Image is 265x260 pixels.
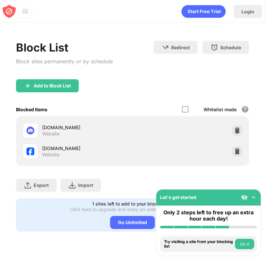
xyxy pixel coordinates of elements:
[70,206,187,212] div: Click here to upgrade and enjoy an unlimited block list.
[42,124,133,131] div: [DOMAIN_NAME]
[171,45,190,50] div: Redirect
[16,41,113,54] div: Block List
[235,239,254,249] button: Do it
[26,147,34,155] img: favicons
[181,5,226,18] div: animation
[160,209,257,222] div: Only 2 steps left to free up an extra hour each day!
[220,45,241,50] div: Schedule
[160,194,196,200] div: Let's get started
[34,83,71,88] div: Add to Block List
[26,127,34,134] img: favicons
[16,107,47,112] div: Blocked Items
[16,57,113,66] div: Block sites permanently or by schedule
[92,201,169,206] div: 1 sites left to add to your block list.
[241,9,254,14] div: Login
[241,194,248,201] img: eye-not-visible.svg
[3,5,16,18] img: blocksite-icon-red.svg
[42,145,133,152] div: [DOMAIN_NAME]
[42,131,59,137] div: Website
[164,239,233,249] div: Try visiting a site from your blocking list
[34,182,49,188] div: Export
[42,152,59,158] div: Website
[204,107,237,112] div: Whitelist mode
[250,194,257,201] img: omni-setup-toggle.svg
[110,216,155,229] div: Go Unlimited
[78,182,93,188] div: Import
